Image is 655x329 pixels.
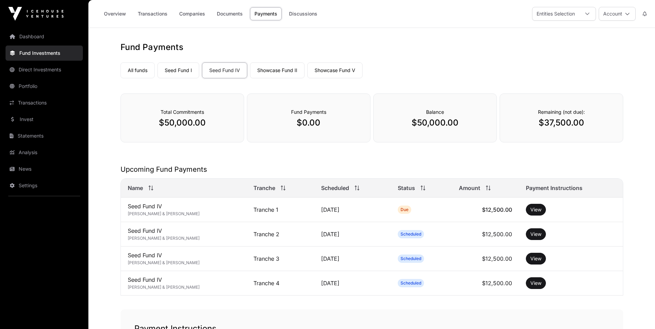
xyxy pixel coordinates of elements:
[526,204,546,216] button: View
[526,228,546,240] button: View
[8,7,64,21] img: Icehouse Ventures Logo
[526,184,582,192] span: Payment Instructions
[121,247,247,271] td: Seed Fund IV
[6,79,83,94] a: Portfolio
[212,7,247,20] a: Documents
[387,117,483,128] p: $50,000.00
[247,271,314,296] td: Tranche 4
[6,145,83,160] a: Analysis
[250,7,282,20] a: Payments
[401,207,408,212] span: Due
[121,271,247,296] td: Seed Fund IV
[526,253,546,265] button: View
[514,117,609,128] p: $37,500.00
[261,117,356,128] p: $0.00
[128,211,200,216] span: [PERSON_NAME] & [PERSON_NAME]
[314,198,391,222] td: [DATE]
[99,7,131,20] a: Overview
[599,7,636,21] button: Account
[202,62,247,78] a: Seed Fund IV
[459,184,480,192] span: Amount
[157,62,199,78] a: Seed Fund I
[426,109,444,115] span: Balance
[121,198,247,222] td: Seed Fund IV
[250,62,305,78] a: Showcase Fund II
[398,184,415,192] span: Status
[6,178,83,193] a: Settings
[128,260,200,265] span: [PERSON_NAME] & [PERSON_NAME]
[401,280,421,286] span: Scheduled
[6,46,83,61] a: Fund Investments
[401,231,421,237] span: Scheduled
[121,222,247,247] td: Seed Fund IV
[128,285,200,290] span: [PERSON_NAME] & [PERSON_NAME]
[314,271,391,296] td: [DATE]
[121,164,623,174] h2: Upcoming Fund Payments
[321,184,349,192] span: Scheduled
[482,255,512,262] span: $12,500.00
[291,109,326,115] span: Fund Payments
[6,62,83,77] a: Direct Investments
[128,236,200,241] span: [PERSON_NAME] & [PERSON_NAME]
[482,280,512,287] span: $12,500.00
[6,29,83,44] a: Dashboard
[6,161,83,177] a: News
[6,95,83,110] a: Transactions
[6,112,83,127] a: Invest
[314,247,391,271] td: [DATE]
[482,231,512,238] span: $12,500.00
[247,198,314,222] td: Tranche 1
[307,62,363,78] a: Showcase Fund V
[135,117,230,128] p: $50,000.00
[6,128,83,143] a: Statements
[526,277,546,289] button: View
[175,7,210,20] a: Companies
[161,109,204,115] span: Total Commitments
[247,247,314,271] td: Tranche 3
[482,206,512,213] span: $12,500.00
[133,7,172,20] a: Transactions
[285,7,322,20] a: Discussions
[247,222,314,247] td: Tranche 2
[121,62,155,78] a: All funds
[532,7,579,20] div: Entities Selection
[314,222,391,247] td: [DATE]
[401,256,421,261] span: Scheduled
[253,184,275,192] span: Tranche
[538,109,585,115] span: Remaining (not due):
[128,184,143,192] span: Name
[121,42,623,53] h1: Fund Payments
